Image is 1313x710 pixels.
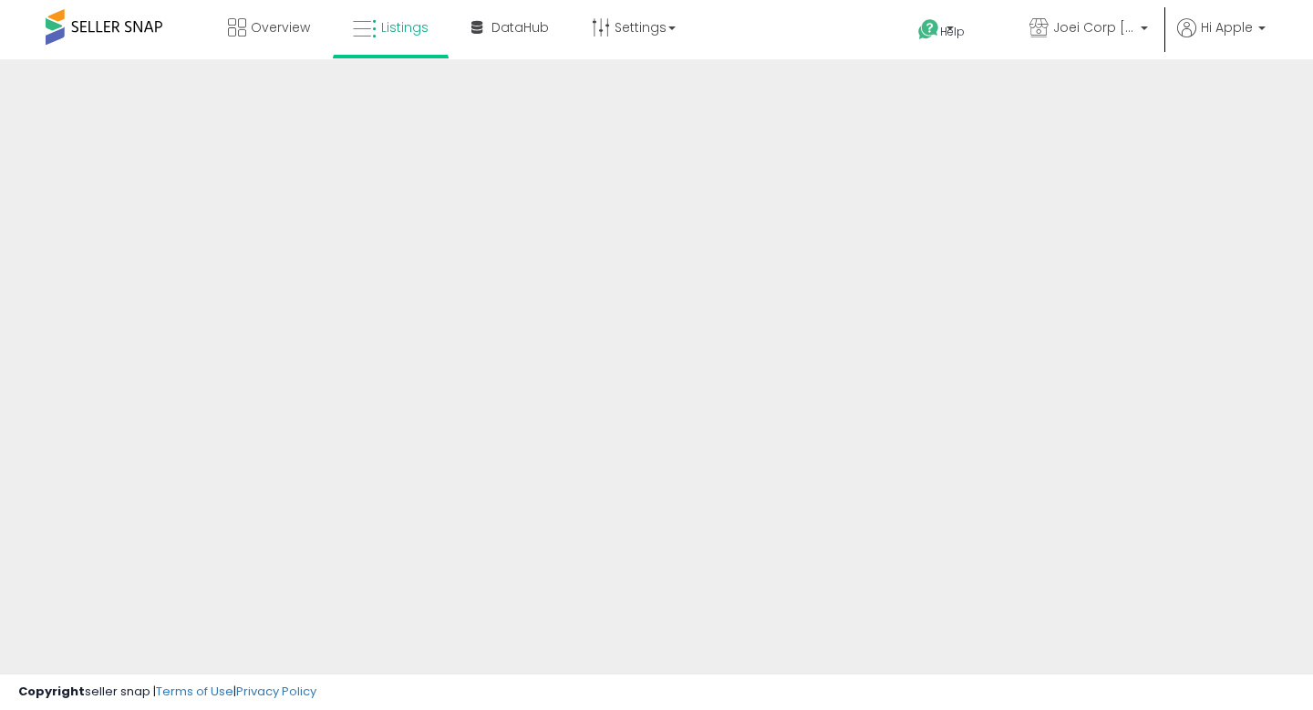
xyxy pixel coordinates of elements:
a: Privacy Policy [236,683,316,700]
span: Listings [381,18,429,37]
span: Joei Corp [GEOGRAPHIC_DATA] [1053,18,1135,37]
a: Terms of Use [156,683,233,700]
span: Help [940,24,965,39]
strong: Copyright [18,683,85,700]
span: Hi Apple [1201,18,1253,37]
span: Overview [251,18,310,37]
i: Get Help [917,18,940,41]
a: Help [904,5,1000,59]
div: seller snap | | [18,684,316,701]
span: DataHub [491,18,549,37]
a: Hi Apple [1177,18,1266,59]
